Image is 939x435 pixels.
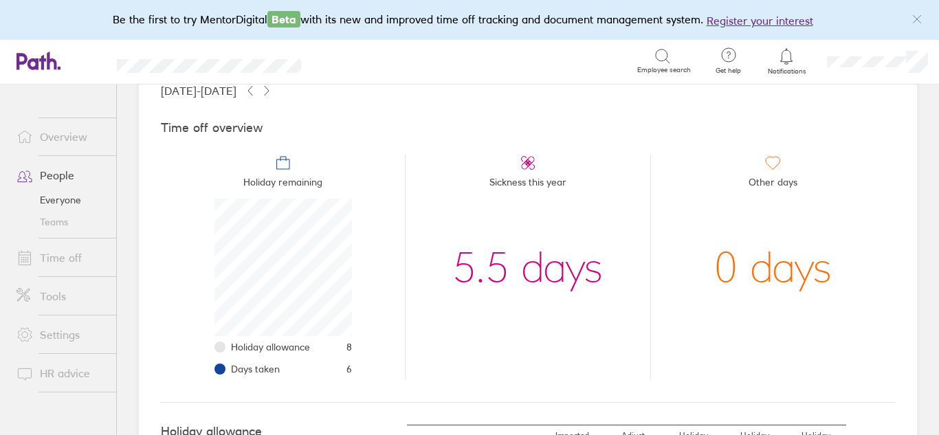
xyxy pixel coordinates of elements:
span: Sickness this year [489,171,566,199]
span: Employee search [637,66,691,74]
a: Overview [5,123,116,150]
a: HR advice [5,359,116,387]
div: Be the first to try MentorDigital with its new and improved time off tracking and document manage... [113,11,827,29]
span: 6 [346,364,352,375]
span: Days taken [231,364,280,375]
a: Tools [5,282,116,310]
div: 0 days [714,199,832,336]
span: Other days [749,171,797,199]
span: 8 [346,342,352,353]
span: Notifications [764,67,809,76]
a: Everyone [5,189,116,211]
div: Search [338,54,373,67]
span: Holiday allowance [231,342,310,353]
h4: Time off overview [161,121,895,135]
span: [DATE] - [DATE] [161,85,236,97]
button: Register your interest [707,12,813,29]
span: Get help [706,67,751,75]
div: 5.5 days [452,199,603,336]
a: Notifications [764,47,809,76]
a: Teams [5,211,116,233]
a: People [5,161,116,189]
a: Time off [5,244,116,271]
span: Beta [267,11,300,27]
span: Holiday remaining [243,171,322,199]
a: Settings [5,321,116,348]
